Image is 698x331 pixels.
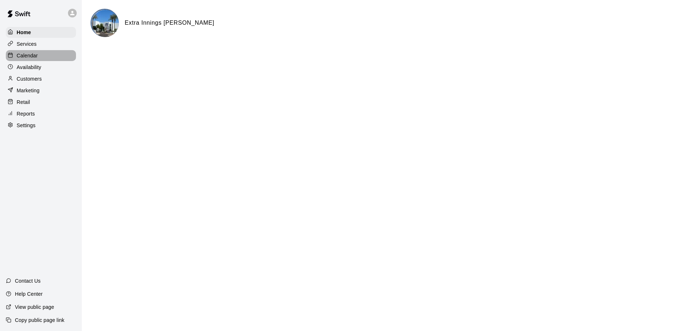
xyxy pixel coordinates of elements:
[6,62,76,73] a: Availability
[17,87,40,94] p: Marketing
[6,39,76,49] a: Services
[6,120,76,131] a: Settings
[17,64,41,71] p: Availability
[6,97,76,108] a: Retail
[6,73,76,84] a: Customers
[6,27,76,38] a: Home
[6,108,76,119] a: Reports
[15,277,41,284] p: Contact Us
[15,316,64,324] p: Copy public page link
[15,290,43,298] p: Help Center
[92,10,119,37] img: Extra Innings Chandler logo
[6,85,76,96] a: Marketing
[17,98,30,106] p: Retail
[17,75,42,82] p: Customers
[17,110,35,117] p: Reports
[17,52,38,59] p: Calendar
[125,18,214,28] h6: Extra Innings [PERSON_NAME]
[17,40,37,48] p: Services
[6,50,76,61] a: Calendar
[17,122,36,129] p: Settings
[17,29,31,36] p: Home
[15,303,54,311] p: View public page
